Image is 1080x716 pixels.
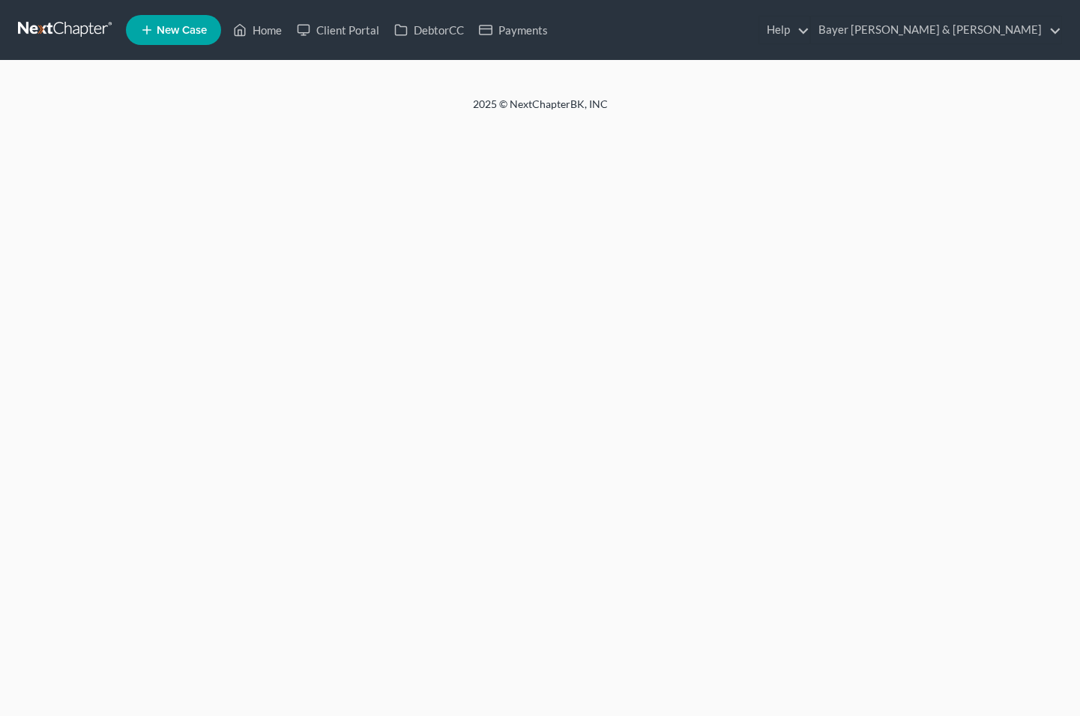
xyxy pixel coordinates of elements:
a: DebtorCC [387,16,471,43]
a: Bayer [PERSON_NAME] & [PERSON_NAME] [811,16,1061,43]
div: 2025 © NextChapterBK, INC [113,97,968,124]
a: Payments [471,16,555,43]
a: Help [759,16,809,43]
new-legal-case-button: New Case [126,15,221,45]
a: Home [226,16,289,43]
a: Client Portal [289,16,387,43]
